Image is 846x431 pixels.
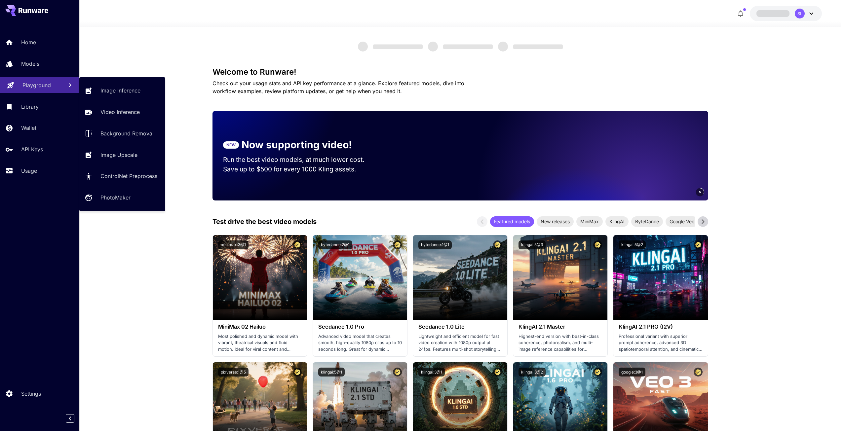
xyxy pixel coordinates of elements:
p: Home [21,38,36,46]
span: Featured models [490,218,534,225]
span: 5 [699,190,701,195]
button: Certified Model – Vetted for best performance and includes a commercial license. [694,240,703,249]
p: Professional variant with superior prompt adherence, advanced 3D spatiotemporal attention, and ci... [619,333,702,353]
button: bytedance:1@1 [418,240,452,249]
p: ControlNet Preprocess [100,172,157,180]
p: Usage [21,167,37,175]
button: klingai:5@1 [318,368,345,377]
p: Run the best video models, at much lower cost. [223,155,377,164]
p: Now supporting video! [242,137,352,152]
h3: Seedance 1.0 Lite [418,324,502,330]
button: Certified Model – Vetted for best performance and includes a commercial license. [593,240,602,249]
h3: KlingAI 2.1 PRO (I2V) [619,324,702,330]
p: Advanced video model that creates smooth, high-quality 1080p clips up to 10 seconds long. Great f... [318,333,402,353]
h3: Welcome to Runware! [212,67,708,77]
p: NEW [226,142,236,148]
img: alt [213,235,307,320]
a: Image Inference [79,83,165,99]
p: Highest-end version with best-in-class coherence, photorealism, and multi-image reference capabil... [519,333,602,353]
button: klingai:5@3 [519,240,546,249]
p: Lightweight and efficient model for fast video creation with 1080p output at 24fps. Features mult... [418,333,502,353]
p: Image Upscale [100,151,137,159]
p: Models [21,60,39,68]
button: pixverse:1@5 [218,368,249,377]
img: alt [413,235,507,320]
button: Certified Model – Vetted for best performance and includes a commercial license. [694,368,703,377]
span: ByteDance [631,218,663,225]
p: Playground [22,81,51,89]
h3: KlingAI 2.1 Master [519,324,602,330]
button: Certified Model – Vetted for best performance and includes a commercial license. [393,368,402,377]
button: klingai:3@1 [418,368,445,377]
span: Check out your usage stats and API key performance at a glance. Explore featured models, dive int... [212,80,464,94]
p: Test drive the best video models [212,217,317,227]
button: klingai:3@2 [519,368,546,377]
button: Certified Model – Vetted for best performance and includes a commercial license. [393,240,402,249]
div: SL [795,9,805,18]
p: Background Removal [100,129,154,137]
img: alt [613,235,708,320]
img: alt [513,235,607,320]
button: klingai:5@2 [619,240,646,249]
a: PhotoMaker [79,190,165,206]
p: API Keys [21,145,43,153]
span: MiniMax [576,218,603,225]
p: PhotoMaker [100,194,131,201]
button: Certified Model – Vetted for best performance and includes a commercial license. [293,368,302,377]
span: Google Veo [666,218,698,225]
h3: Seedance 1.0 Pro [318,324,402,330]
button: google:3@1 [619,368,645,377]
p: Video Inference [100,108,140,116]
a: Image Upscale [79,147,165,163]
p: Wallet [21,124,36,132]
button: Certified Model – Vetted for best performance and includes a commercial license. [493,240,502,249]
button: Collapse sidebar [66,414,74,423]
a: Background Removal [79,126,165,142]
p: Most polished and dynamic model with vibrant, theatrical visuals and fluid motion. Ideal for vira... [218,333,302,353]
a: ControlNet Preprocess [79,168,165,184]
p: Save up to $500 for every 1000 Kling assets. [223,164,377,174]
button: Certified Model – Vetted for best performance and includes a commercial license. [593,368,602,377]
p: Settings [21,390,41,398]
h3: MiniMax 02 Hailuo [218,324,302,330]
button: minimax:3@1 [218,240,249,249]
button: Certified Model – Vetted for best performance and includes a commercial license. [493,368,502,377]
div: Collapse sidebar [71,413,79,424]
button: bytedance:2@1 [318,240,352,249]
span: KlingAI [605,218,629,225]
a: Video Inference [79,104,165,120]
p: Image Inference [100,87,140,94]
span: New releases [537,218,574,225]
img: alt [313,235,407,320]
button: Certified Model – Vetted for best performance and includes a commercial license. [293,240,302,249]
p: Library [21,103,39,111]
